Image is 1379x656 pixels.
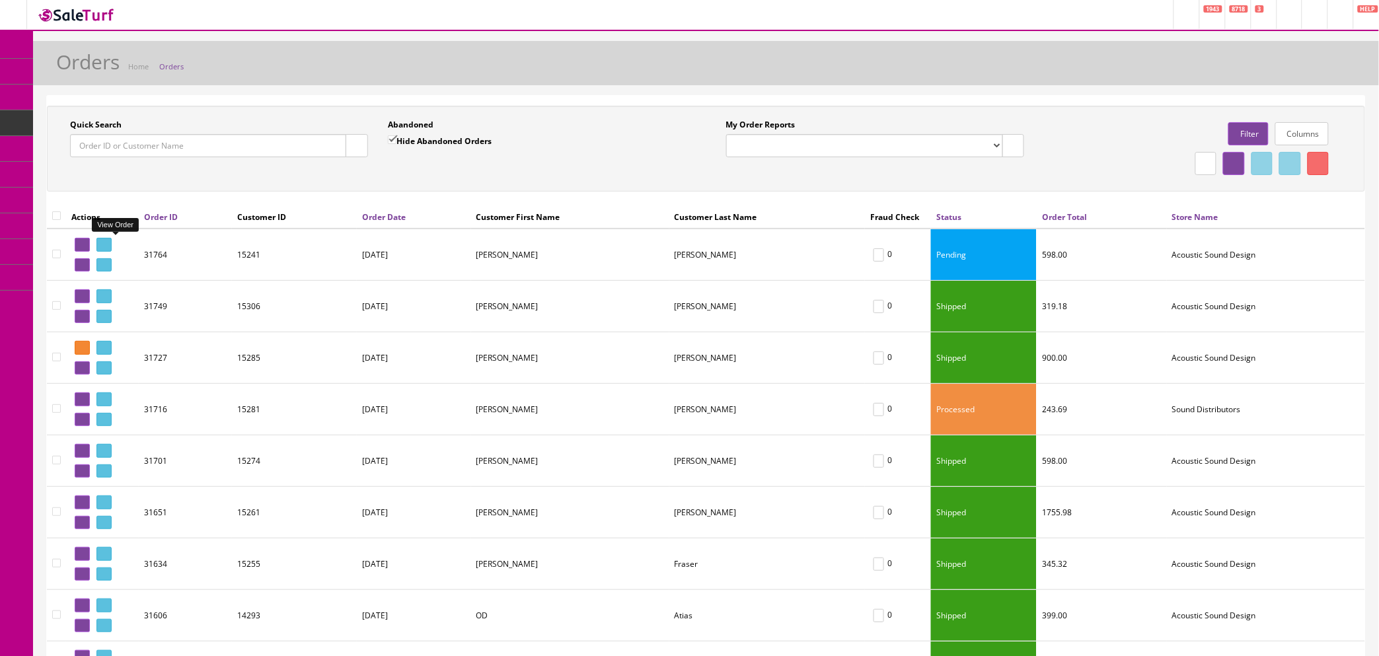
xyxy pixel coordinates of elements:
[865,487,931,538] td: 0
[357,229,471,281] td: [DATE]
[1275,122,1329,145] a: Columns
[357,384,471,435] td: [DATE]
[139,435,232,487] td: 31701
[1167,229,1365,281] td: Acoustic Sound Design
[1204,5,1222,13] span: 1943
[388,134,492,147] label: Hide Abandoned Orders
[357,332,471,384] td: [DATE]
[232,590,357,641] td: 14293
[232,538,357,590] td: 15255
[232,229,357,281] td: 15241
[865,229,931,281] td: 0
[931,435,1037,487] td: Shipped
[726,119,796,131] label: My Order Reports
[1037,590,1167,641] td: 399.00
[1167,435,1365,487] td: Acoustic Sound Design
[669,538,866,590] td: Fraser
[669,435,866,487] td: RIVERA
[128,61,149,71] a: Home
[1167,538,1365,590] td: Acoustic Sound Design
[471,538,669,590] td: Doug
[56,51,120,73] h1: Orders
[139,384,232,435] td: 31716
[139,538,232,590] td: 31634
[139,229,232,281] td: 31764
[1037,487,1167,538] td: 1755.98
[865,590,931,641] td: 0
[139,332,232,384] td: 31727
[232,332,357,384] td: 15285
[232,281,357,332] td: 15306
[669,384,866,435] td: Rowe
[471,384,669,435] td: Jesse
[357,435,471,487] td: [DATE]
[139,281,232,332] td: 31749
[232,435,357,487] td: 15274
[92,218,139,232] div: View Order
[388,135,396,144] input: Hide Abandoned Orders
[159,61,184,71] a: Orders
[1037,281,1167,332] td: 319.18
[1037,229,1167,281] td: 598.00
[865,384,931,435] td: 0
[931,384,1037,435] td: Processed
[139,487,232,538] td: 31651
[1167,281,1365,332] td: Acoustic Sound Design
[471,229,669,281] td: Justin
[66,205,139,229] th: Actions
[232,384,357,435] td: 15281
[37,6,116,24] img: SaleTurf
[1037,332,1167,384] td: 900.00
[931,332,1037,384] td: Shipped
[471,205,669,229] th: Customer First Name
[1167,487,1365,538] td: Acoustic Sound Design
[669,590,866,641] td: Atias
[931,281,1037,332] td: Shipped
[1358,5,1378,13] span: HELP
[931,487,1037,538] td: Shipped
[931,590,1037,641] td: Shipped
[1037,435,1167,487] td: 598.00
[865,205,931,229] th: Fraud Check
[1037,538,1167,590] td: 345.32
[139,590,232,641] td: 31606
[144,211,178,223] a: Order ID
[357,538,471,590] td: [DATE]
[357,281,471,332] td: [DATE]
[362,211,406,223] a: Order Date
[357,590,471,641] td: [DATE]
[1037,384,1167,435] td: 243.69
[931,538,1037,590] td: Shipped
[357,487,471,538] td: [DATE]
[1042,211,1087,223] a: Order Total
[1228,122,1268,145] a: Filter
[669,229,866,281] td: Swenson
[471,332,669,384] td: Laurence
[471,590,669,641] td: OD
[865,435,931,487] td: 0
[865,332,931,384] td: 0
[471,487,669,538] td: Derek
[70,119,122,131] label: Quick Search
[471,281,669,332] td: Stephen
[1167,384,1365,435] td: Sound Distributors
[1230,5,1248,13] span: 8718
[1167,590,1365,641] td: Acoustic Sound Design
[232,205,357,229] th: Customer ID
[936,211,961,223] a: Status
[865,281,931,332] td: 0
[1172,211,1218,223] a: Store Name
[1255,5,1264,13] span: 3
[471,435,669,487] td: JESSE
[388,119,433,131] label: Abandoned
[669,281,866,332] td: Barrow
[70,134,346,157] input: Order ID or Customer Name
[1167,332,1365,384] td: Acoustic Sound Design
[931,229,1037,281] td: Pending
[865,538,931,590] td: 0
[669,332,866,384] td: Cox
[669,487,866,538] td: Fong
[669,205,866,229] th: Customer Last Name
[232,487,357,538] td: 15261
